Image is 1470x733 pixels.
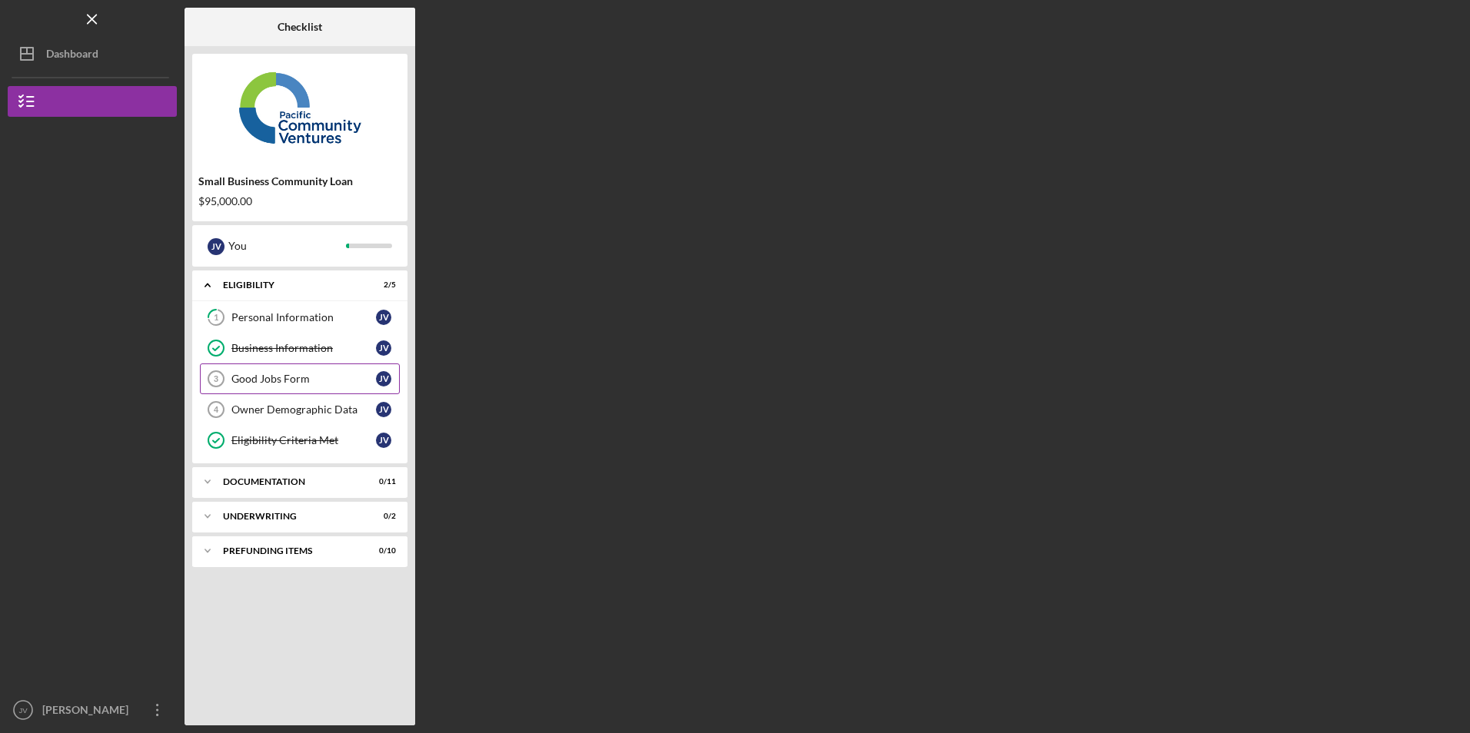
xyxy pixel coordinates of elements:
[223,477,358,486] div: Documentation
[198,175,401,187] div: Small Business Community Loan
[376,433,391,448] div: J V
[231,403,376,416] div: Owner Demographic Data
[8,38,177,69] button: Dashboard
[200,363,400,394] a: 3Good Jobs FormJV
[223,280,358,290] div: Eligibility
[231,373,376,385] div: Good Jobs Form
[200,302,400,333] a: 1Personal InformationJV
[376,371,391,386] div: J V
[192,61,407,154] img: Product logo
[368,512,396,521] div: 0 / 2
[18,706,28,715] text: JV
[231,342,376,354] div: Business Information
[8,695,177,725] button: JV[PERSON_NAME]
[200,333,400,363] a: Business InformationJV
[38,695,138,729] div: [PERSON_NAME]
[376,310,391,325] div: J V
[376,340,391,356] div: J V
[228,233,346,259] div: You
[223,512,358,521] div: Underwriting
[208,238,224,255] div: J V
[368,546,396,556] div: 0 / 10
[214,313,218,323] tspan: 1
[214,405,219,414] tspan: 4
[368,477,396,486] div: 0 / 11
[278,21,322,33] b: Checklist
[46,38,98,73] div: Dashboard
[198,195,401,207] div: $95,000.00
[214,374,218,383] tspan: 3
[223,546,358,556] div: Prefunding Items
[376,402,391,417] div: J V
[231,311,376,323] div: Personal Information
[368,280,396,290] div: 2 / 5
[200,425,400,456] a: Eligibility Criteria MetJV
[231,434,376,446] div: Eligibility Criteria Met
[200,394,400,425] a: 4Owner Demographic DataJV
